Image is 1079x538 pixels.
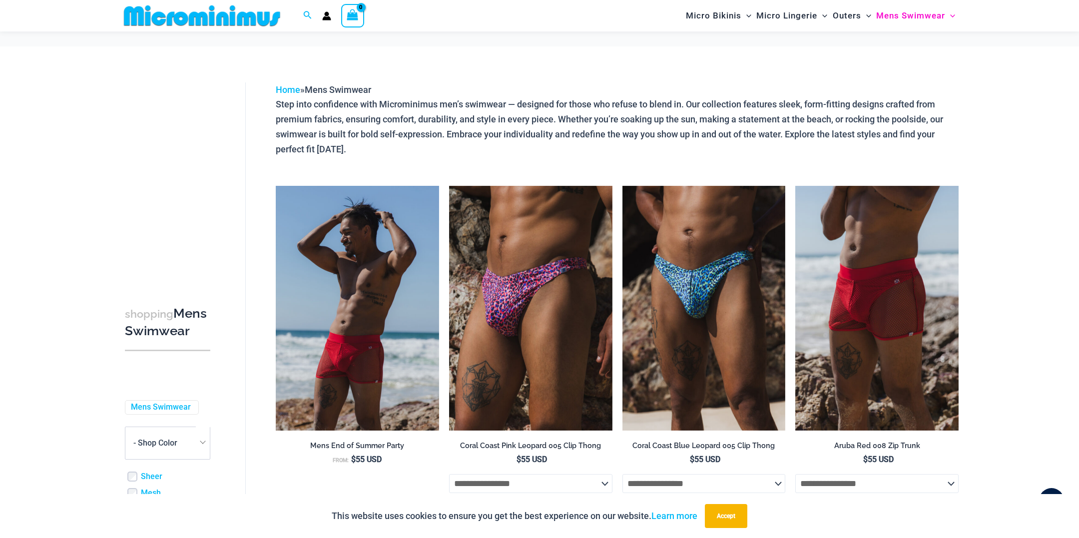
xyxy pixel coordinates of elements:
h2: Coral Coast Blue Leopard 005 Clip Thong [622,441,786,451]
span: » [276,84,371,95]
span: - Shop Color [125,427,210,459]
a: OutersMenu ToggleMenu Toggle [830,3,874,28]
img: Aruba Red 008 Zip Trunk 02v2 [276,186,439,431]
a: Mesh [141,488,161,499]
span: Menu Toggle [861,3,871,28]
h2: Coral Coast Pink Leopard 005 Clip Thong [449,441,612,451]
span: Menu Toggle [817,3,827,28]
img: Coral Coast Pink Leopard 005 Clip Thong 01 [449,186,612,431]
span: shopping [125,308,173,320]
a: Mens SwimwearMenu ToggleMenu Toggle [874,3,958,28]
span: Mens Swimwear [305,84,371,95]
span: Micro Lingerie [756,3,817,28]
span: From: [333,457,349,464]
a: Home [276,84,300,95]
a: Mens Swimwear [131,402,191,413]
span: - Shop Color [125,427,210,460]
a: Sheer [141,472,162,482]
p: This website uses cookies to ensure you get the best experience on our website. [332,509,697,524]
iframe: TrustedSite Certified [125,74,215,274]
span: Micro Bikinis [686,3,741,28]
bdi: 55 USD [690,455,720,464]
h2: Mens End of Summer Party [276,441,439,451]
button: Accept [705,504,747,528]
span: Mens Swimwear [876,3,945,28]
img: Aruba Red 008 Zip Trunk 05 [795,186,959,431]
a: Coral Coast Pink Leopard 005 Clip Thong 01Coral Coast Pink Leopard 005 Clip Thong 02Coral Coast P... [449,186,612,431]
img: MM SHOP LOGO FLAT [120,4,284,27]
a: Learn more [651,511,697,521]
a: Micro BikinisMenu ToggleMenu Toggle [683,3,754,28]
a: Account icon link [322,11,331,20]
span: - Shop Color [133,438,177,448]
a: Mens End of Summer Party [276,441,439,454]
span: Menu Toggle [945,3,955,28]
bdi: 55 USD [863,455,894,464]
a: Aruba Red 008 Zip Trunk 02v2Aruba Red 008 Zip Trunk 03Aruba Red 008 Zip Trunk 03 [276,186,439,431]
img: Coral Coast Blue Leopard 005 Clip Thong 05 [622,186,786,431]
a: Coral Coast Pink Leopard 005 Clip Thong [449,441,612,454]
a: Coral Coast Blue Leopard 005 Clip Thong [622,441,786,454]
span: Menu Toggle [741,3,751,28]
bdi: 55 USD [517,455,547,464]
h3: Mens Swimwear [125,305,210,340]
a: Search icon link [303,9,312,22]
a: Aruba Red 008 Zip Trunk 05Aruba Red 008 Zip Trunk 04Aruba Red 008 Zip Trunk 04 [795,186,959,431]
nav: Site Navigation [682,1,959,30]
a: Coral Coast Blue Leopard 005 Clip Thong 05Coral Coast Blue Leopard 005 Clip Thong 04Coral Coast B... [622,186,786,431]
span: $ [690,455,694,464]
p: Step into confidence with Microminimus men’s swimwear — designed for those who refuse to blend in... [276,97,959,156]
bdi: 55 USD [351,455,382,464]
a: Aruba Red 008 Zip Trunk [795,441,959,454]
a: View Shopping Cart, empty [341,4,364,27]
span: Outers [833,3,861,28]
span: $ [863,455,868,464]
span: $ [351,455,356,464]
span: $ [517,455,521,464]
a: Micro LingerieMenu ToggleMenu Toggle [754,3,830,28]
h2: Aruba Red 008 Zip Trunk [795,441,959,451]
